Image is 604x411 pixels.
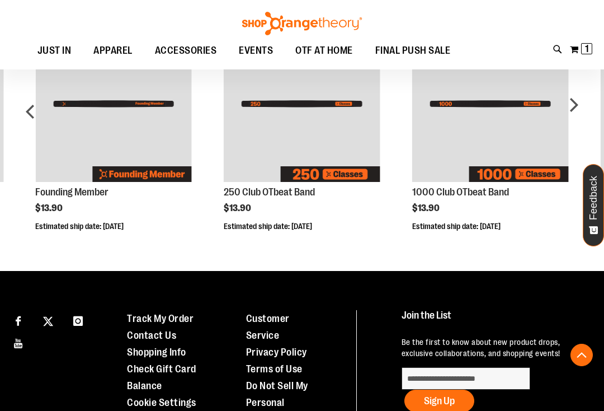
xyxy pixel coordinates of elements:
a: Contact Us [127,330,176,341]
span: ACCESSORIES [155,38,217,63]
a: APPAREL [82,38,144,64]
button: Feedback - Show survey [583,164,604,246]
button: Back To Top [570,344,593,366]
span: FINAL PUSH SALE [375,38,451,63]
a: 250 Club OTbeat Band [224,186,315,198]
img: Twitter [43,316,53,326]
a: Cookie Settings [127,397,196,408]
a: Visit our Youtube page [8,333,28,352]
span: EVENTS [239,38,273,63]
span: OTF AT HOME [295,38,353,63]
div: prev [20,9,42,224]
a: OTF AT HOME [284,38,364,64]
a: Track My Order [127,313,194,324]
input: enter email [402,367,530,390]
span: $13.90 [224,203,253,213]
span: Estimated ship date: [DATE] [35,222,124,231]
a: Terms of Use [246,363,303,375]
a: JUST IN [26,38,83,64]
span: Estimated ship date: [DATE] [224,222,312,231]
img: Image of 1000 Club OTbeat Band [412,26,569,183]
p: Be the first to know about new product drops, exclusive collaborations, and shopping events! [402,337,586,359]
span: Feedback [588,176,599,220]
a: Visit our Instagram page [68,310,88,330]
img: Shop Orangetheory [240,12,364,35]
span: 1 [585,43,589,54]
a: Visit our X page [39,310,58,330]
span: $13.90 [35,203,64,213]
a: ACCESSORIES [144,38,228,63]
span: Sign Up [424,395,455,407]
span: APPAREL [93,38,133,63]
a: 1000 Club OTbeat Band [412,186,509,198]
span: Estimated ship date: [DATE] [412,222,501,231]
a: EVENTS [228,38,284,64]
span: JUST IN [37,38,72,63]
span: $13.90 [412,203,441,213]
a: Founding Member [35,186,108,198]
h4: Join the List [402,310,586,331]
a: Product Page Link [224,26,380,184]
a: Shopping Info [127,347,186,358]
div: next [562,9,584,224]
a: Visit our Facebook page [8,310,28,330]
a: Check Gift Card Balance [127,363,196,391]
img: Image of Founding Member [35,26,192,183]
a: Privacy Policy [246,347,307,358]
a: Product Page Link [412,26,569,184]
a: FINAL PUSH SALE [364,38,462,64]
a: Product Page Link [35,26,192,184]
a: Customer Service [246,313,290,341]
img: Image of 250 Club OTbeat Band [224,26,380,183]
